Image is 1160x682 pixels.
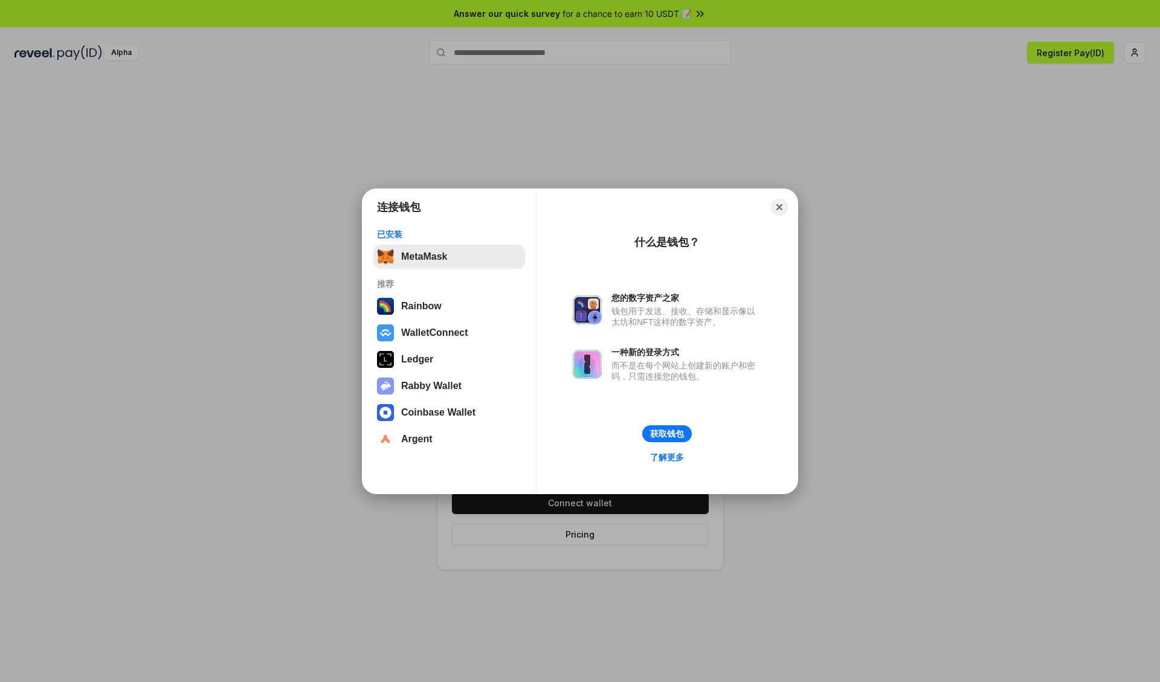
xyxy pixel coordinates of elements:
[650,452,684,463] div: 了解更多
[377,229,521,240] div: 已安装
[377,324,394,341] img: svg+xml,%3Csvg%20width%3D%2228%22%20height%3D%2228%22%20viewBox%3D%220%200%2028%2028%22%20fill%3D...
[573,350,602,379] img: svg+xml,%3Csvg%20xmlns%3D%22http%3A%2F%2Fwww.w3.org%2F2000%2Fsvg%22%20fill%3D%22none%22%20viewBox...
[373,294,525,318] button: Rainbow
[373,321,525,345] button: WalletConnect
[573,295,602,324] img: svg+xml,%3Csvg%20xmlns%3D%22http%3A%2F%2Fwww.w3.org%2F2000%2Fsvg%22%20fill%3D%22none%22%20viewBox...
[611,292,761,303] div: 您的数字资产之家
[401,327,468,338] div: WalletConnect
[377,351,394,368] img: svg+xml,%3Csvg%20xmlns%3D%22http%3A%2F%2Fwww.w3.org%2F2000%2Fsvg%22%20width%3D%2228%22%20height%3...
[377,378,394,394] img: svg+xml,%3Csvg%20xmlns%3D%22http%3A%2F%2Fwww.w3.org%2F2000%2Fsvg%22%20fill%3D%22none%22%20viewBox...
[373,427,525,451] button: Argent
[377,200,420,214] h1: 连接钱包
[373,245,525,269] button: MetaMask
[377,431,394,448] img: svg+xml,%3Csvg%20width%3D%2228%22%20height%3D%2228%22%20viewBox%3D%220%200%2028%2028%22%20fill%3D...
[401,354,433,365] div: Ledger
[377,278,521,289] div: 推荐
[401,301,442,312] div: Rainbow
[373,347,525,372] button: Ledger
[373,401,525,425] button: Coinbase Wallet
[771,199,788,216] button: Close
[643,449,691,465] a: 了解更多
[377,298,394,315] img: svg+xml,%3Csvg%20width%3D%22120%22%20height%3D%22120%22%20viewBox%3D%220%200%20120%20120%22%20fil...
[401,407,475,418] div: Coinbase Wallet
[401,434,433,445] div: Argent
[377,404,394,421] img: svg+xml,%3Csvg%20width%3D%2228%22%20height%3D%2228%22%20viewBox%3D%220%200%2028%2028%22%20fill%3D...
[401,251,447,262] div: MetaMask
[611,360,761,382] div: 而不是在每个网站上创建新的账户和密码，只需连接您的钱包。
[611,306,761,327] div: 钱包用于发送、接收、存储和显示像以太坊和NFT这样的数字资产。
[373,374,525,398] button: Rabby Wallet
[642,425,692,442] button: 获取钱包
[401,381,462,391] div: Rabby Wallet
[377,248,394,265] img: svg+xml,%3Csvg%20fill%3D%22none%22%20height%3D%2233%22%20viewBox%3D%220%200%2035%2033%22%20width%...
[611,347,761,358] div: 一种新的登录方式
[634,235,700,249] div: 什么是钱包？
[650,428,684,439] div: 获取钱包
